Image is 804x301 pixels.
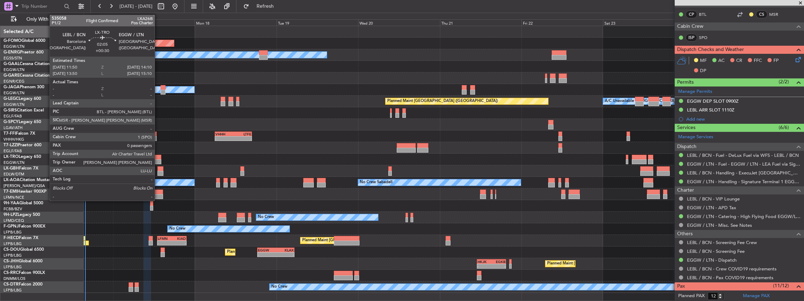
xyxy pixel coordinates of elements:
div: No Crew Sabadell [360,177,393,188]
span: G-GAAL [4,62,20,66]
div: - [233,136,251,141]
a: LX-GBHFalcon 7X [4,166,38,171]
a: LX-TROLegacy 650 [4,155,41,159]
a: 9H-LPZLegacy 500 [4,213,40,217]
a: CS-RRCFalcon 900LX [4,271,45,275]
a: VHHH/HKG [4,137,24,142]
span: Dispatch Checks and Weather [677,46,744,54]
div: CS [756,11,767,18]
span: G-SPCY [4,120,19,124]
span: 9H-YAA [4,201,19,205]
span: Refresh [251,4,280,9]
a: EGNR/CEG [4,79,25,84]
button: Only With Activity [8,14,76,25]
div: LTFE [233,132,251,136]
a: EGGW/LTN [4,67,25,72]
div: [DATE] [85,14,97,20]
a: EGLF/FAB [4,148,22,154]
div: Tue 19 [277,19,358,26]
a: EGGW / LTN - APD Tax [687,205,736,211]
a: LFPB/LBG [4,230,22,235]
a: LFPB/LBG [4,253,22,258]
div: EGGW [258,248,276,252]
a: EGGW/LTN [4,90,25,96]
div: EGGW DEP SLOT 0900Z [687,98,739,104]
div: KLAX [276,248,294,252]
div: LFMN [158,236,172,241]
a: 9H-YAAGlobal 5000 [4,201,43,205]
div: ISP [686,34,697,41]
span: LX-GBH [4,166,19,171]
div: A/C Unavailable [GEOGRAPHIC_DATA] ([GEOGRAPHIC_DATA]) [605,96,719,107]
div: Mon 18 [195,19,276,26]
div: Planned Maint [GEOGRAPHIC_DATA] ([GEOGRAPHIC_DATA]) [547,258,658,269]
span: G-JAGA [4,85,20,89]
a: EGGW / LTN - Catering - High Flying Food EGGW/LTN [687,213,800,219]
a: EGGW / LTN - Misc. See Notes [687,222,752,228]
a: LEBL / BCN - Pax COVID19 requirements [687,275,773,281]
a: CS-JHHGlobal 6000 [4,259,43,263]
span: CS-DOU [4,248,20,252]
div: Add new [686,116,800,122]
a: [PERSON_NAME]/QSA [4,183,45,188]
span: (6/6) [779,124,789,131]
a: G-GARECessna Citation XLS+ [4,73,61,78]
a: LFPB/LBG [4,264,22,270]
a: LFPB/LBG [4,288,22,293]
span: F-HECD [4,236,19,240]
span: FFC [754,57,762,64]
a: G-JAGAPhenom 300 [4,85,44,89]
span: FP [773,57,779,64]
div: KIAD [172,236,186,241]
a: G-ENRGPraetor 600 [4,50,44,55]
a: FCBB/BZV [4,206,22,212]
span: Services [677,124,695,132]
a: F-GPNJFalcon 900EX [4,224,45,229]
a: LEBL / BCN - VIP Lounge [687,196,740,202]
span: T7-LZZI [4,143,18,147]
div: HKJK [478,260,491,264]
div: No Crew [271,282,287,292]
a: G-FOMOGlobal 6000 [4,39,45,43]
span: Others [677,230,693,238]
a: T7-LZZIPraetor 600 [4,143,41,147]
a: LEBL / BCN - Crew COVID19 requirements [687,266,777,272]
a: EGLF/FAB [4,114,22,119]
a: LFPB/LBG [4,241,22,246]
div: No Crew [258,212,274,223]
div: - [491,264,505,268]
div: - [276,252,294,257]
span: Permits [677,78,694,87]
div: Sun 17 [113,19,195,26]
a: Manage Permits [678,88,712,95]
div: Thu 21 [440,19,521,26]
span: G-GARE [4,73,20,78]
a: Manage Services [678,134,713,141]
span: Only With Activity [18,17,74,22]
a: DNMM/LOS [4,276,25,281]
div: - [158,241,172,245]
a: EGGW/LTN [4,44,25,49]
span: Dispatch [677,143,696,151]
div: Planned Maint [GEOGRAPHIC_DATA] ([GEOGRAPHIC_DATA]) [387,96,498,107]
div: - [478,264,491,268]
a: LEBL / BCN - Screening Fee [687,248,745,254]
div: - [258,252,276,257]
span: Pax [677,282,685,290]
span: G-FOMO [4,39,21,43]
div: Wed 20 [358,19,440,26]
a: EDLW/DTM [4,172,24,177]
div: EGKB [491,260,505,264]
a: MSR [769,11,785,18]
span: (2/2) [779,78,789,85]
div: LEBL ARR SLOT 1110Z [687,107,734,113]
a: EGGW / LTN - Handling - Signature Terminal 1 EGGW / LTN [687,179,800,185]
span: MF [700,57,707,64]
a: BTL [699,11,715,18]
span: G-SIRS [4,108,17,113]
div: - [215,136,233,141]
span: Charter [677,186,694,194]
div: Sat 23 [603,19,685,26]
a: LEBL / BCN - Screening Fee Crew [687,239,757,245]
a: LGAV/ATH [4,125,22,130]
